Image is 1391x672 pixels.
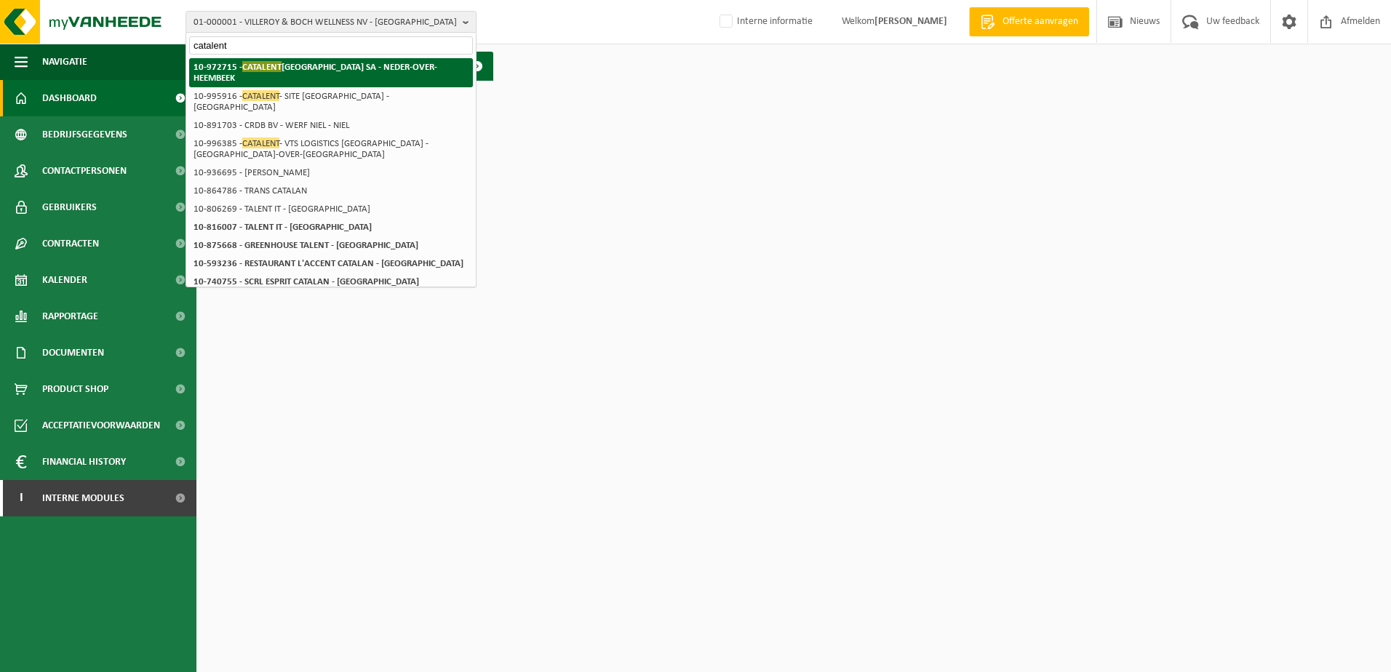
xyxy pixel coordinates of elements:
span: Documenten [42,335,104,371]
a: Offerte aanvragen [969,7,1089,36]
strong: 10-875668 - GREENHOUSE TALENT - [GEOGRAPHIC_DATA] [194,241,418,250]
span: Interne modules [42,480,124,516]
span: Contactpersonen [42,153,127,189]
span: CATALENT [242,90,279,101]
li: 10-936695 - [PERSON_NAME] [189,164,473,182]
strong: 10-593236 - RESTAURANT L'ACCENT CATALAN - [GEOGRAPHIC_DATA] [194,259,463,268]
li: 10-864786 - TRANS CATALAN [189,182,473,200]
strong: [PERSON_NAME] [874,16,947,27]
span: Financial History [42,444,126,480]
li: 10-891703 - CRDB BV - WERF NIEL - NIEL [189,116,473,135]
button: 01-000001 - VILLEROY & BOCH WELLNESS NV - [GEOGRAPHIC_DATA] [186,11,477,33]
li: 10-995916 - - SITE [GEOGRAPHIC_DATA] - [GEOGRAPHIC_DATA] [189,87,473,116]
span: 01-000001 - VILLEROY & BOCH WELLNESS NV - [GEOGRAPHIC_DATA] [194,12,457,33]
span: CATALENT [242,61,282,72]
span: Navigatie [42,44,87,80]
span: CATALENT [242,137,279,148]
input: Zoeken naar gekoppelde vestigingen [189,36,473,55]
span: Dashboard [42,80,97,116]
span: Offerte aanvragen [999,15,1082,29]
span: I [15,480,28,516]
span: Acceptatievoorwaarden [42,407,160,444]
span: Product Shop [42,371,108,407]
span: Gebruikers [42,189,97,225]
label: Interne informatie [717,11,813,33]
li: 10-996385 - - VTS LOGISTICS [GEOGRAPHIC_DATA] - [GEOGRAPHIC_DATA]-OVER-[GEOGRAPHIC_DATA] [189,135,473,164]
li: 10-806269 - TALENT IT - [GEOGRAPHIC_DATA] [189,200,473,218]
span: Bedrijfsgegevens [42,116,127,153]
span: Kalender [42,262,87,298]
span: Rapportage [42,298,98,335]
strong: 10-816007 - TALENT IT - [GEOGRAPHIC_DATA] [194,223,372,232]
strong: 10-740755 - SCRL ESPRIT CATALAN - [GEOGRAPHIC_DATA] [194,277,419,287]
span: Contracten [42,225,99,262]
